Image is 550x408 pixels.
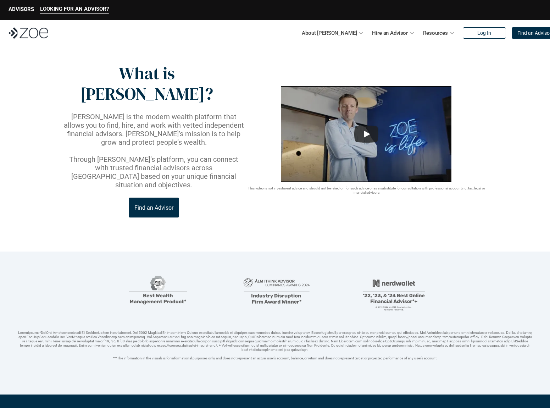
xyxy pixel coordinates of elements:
[245,186,488,195] p: This video is not investment advice and should not be relied on for such advice or as a substitut...
[463,27,506,39] a: Log In
[62,63,231,104] p: What is [PERSON_NAME]?
[281,86,451,182] img: sddefault.webp
[129,198,179,217] a: Find an Advisor
[9,6,34,12] p: ADVISORS
[17,331,533,360] p: Loremipsum: *DolOrsi Ametconsecte adi Eli Seddoeius tem inc utlaboreet. Dol 5002 MagNaal Enimadmi...
[40,6,109,12] p: LOOKING FOR AN ADVISOR?
[134,204,173,211] p: Find an Advisor
[423,28,448,38] p: Resources
[477,30,491,36] p: Log In
[354,126,378,143] button: Play
[302,28,357,38] p: About [PERSON_NAME]
[372,28,408,38] p: Hire an Advisor
[62,155,245,189] p: Through [PERSON_NAME]’s platform, you can connect with trusted financial advisors across [GEOGRAP...
[62,112,245,147] p: [PERSON_NAME] is the modern wealth platform that allows you to find, hire, and work with vetted i...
